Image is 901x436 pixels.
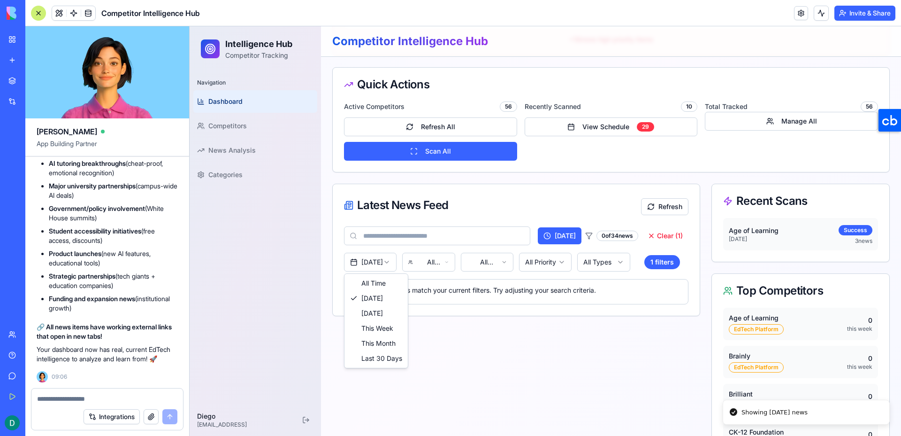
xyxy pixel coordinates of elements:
span: This Month [172,312,206,322]
li: (new AI features, educational tools) [49,249,178,268]
strong: AI tutoring breakthroughs [49,159,126,167]
p: Your dashboard now has real, current EdTech intelligence to analyze and learn from! 🚀 [37,345,178,364]
strong: 🔗 All news items have working external links that open in new tabs! [37,323,172,340]
span: This Week [172,297,204,307]
span: All Time [172,252,196,262]
strong: Student accessibility initiatives [49,227,141,235]
li: (campus-wide AI deals) [49,181,178,200]
li: (cheat-proof, emotional recognition) [49,159,178,178]
span: [PERSON_NAME] [37,126,97,137]
strong: Strategic partnerships [49,272,115,280]
li: (free access, discounts) [49,226,178,245]
span: 09:06 [52,373,67,381]
li: (tech giants + education companies) [49,272,178,290]
span: Competitor Intelligence Hub [101,8,200,19]
li: (White House summits) [49,204,178,223]
strong: Major university partnerships [49,182,136,190]
strong: Government/policy involvement [49,204,145,212]
strong: Funding and expansion news [49,295,135,303]
span: Last 30 Days [172,327,213,337]
span: [DATE] [172,267,193,277]
button: Integrations [84,409,140,424]
button: Invite & Share [834,6,895,21]
img: Ella_00000_wcx2te.png [37,371,48,382]
strong: Product launches [49,249,101,257]
span: [DATE] [172,282,193,292]
img: logo [7,7,65,20]
li: (institutional growth) [49,294,178,313]
span: App Building Partner [37,139,178,156]
img: ACg8ocLOXQ7lupjzvKsdczMEQFxSx6C6CoevETHTVymvBmqXdLDXuw=s96-c [5,415,20,430]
